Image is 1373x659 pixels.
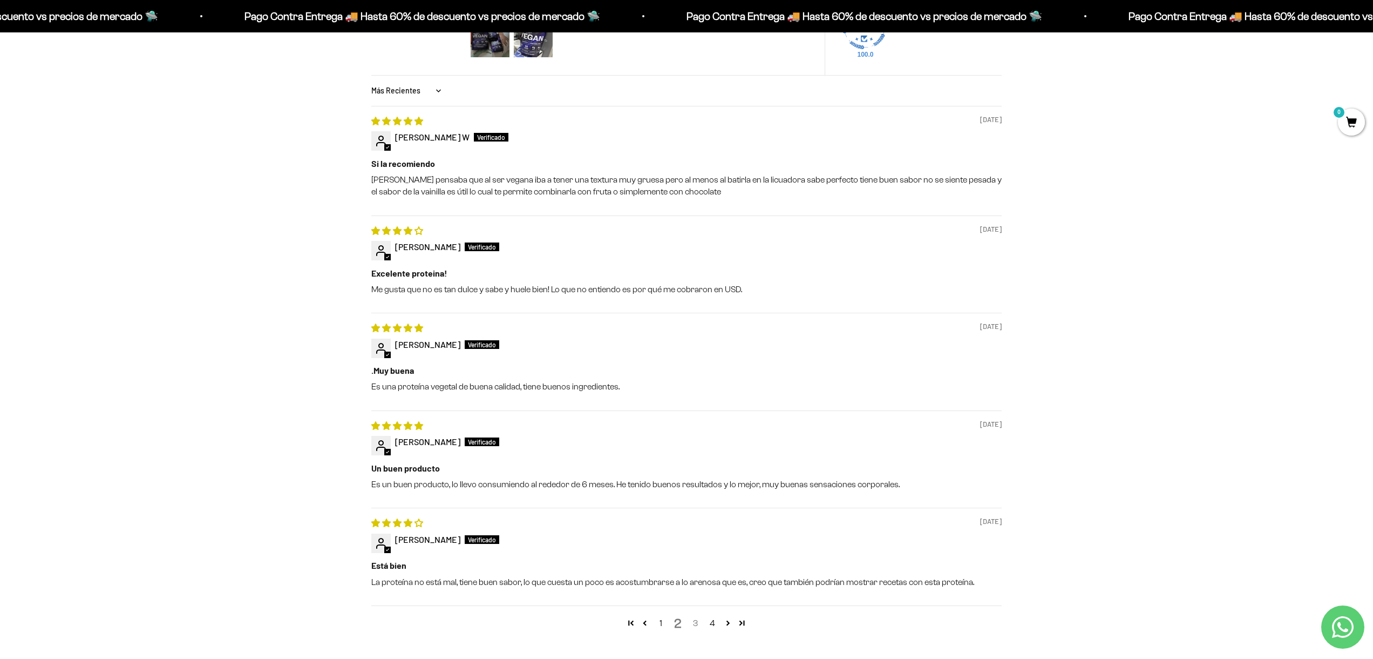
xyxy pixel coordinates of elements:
span: 5 star review [371,116,423,126]
a: Page 1 [624,616,638,630]
a: 0 [1338,117,1365,129]
p: Es una proteína vegetal de buena calidad, tiene buenos ingredientes. [371,381,1002,393]
b: Está bien [371,560,1002,571]
span: [DATE] [980,322,1002,332]
select: Sort dropdown [371,80,444,102]
b: Excelente proteina! [371,267,1002,279]
span: [PERSON_NAME] W [395,132,470,142]
span: 4 star review [371,225,423,236]
a: Page 4 [704,617,721,630]
b: Si la recomiendo [371,158,1002,170]
mark: 0 [1333,106,1345,119]
p: Pago Contra Entrega 🚚 Hasta 60% de descuento vs precios de mercado 🛸 [186,8,542,25]
span: [PERSON_NAME] [395,436,460,447]
p: Es un buen producto, lo llevo consumiendo al rededor de 6 meses. He tenido buenos resultados y lo... [371,479,1002,490]
a: Page 19 [735,616,749,630]
p: [PERSON_NAME] pensaba que al ser vegana iba a tener una textura muy gruesa pero al menos al batir... [371,174,1002,198]
span: 5 star review [371,420,423,431]
div: Diamond Transparent Shop. Published 100% of verified reviews received in total [842,6,886,52]
b: Un buen producto [371,462,1002,474]
span: [DATE] [980,420,1002,429]
a: Page 1 [638,616,652,630]
b: .Muy buena [371,365,1002,376]
p: La proteína no está mal, tiene buen sabor, lo que cuesta un poco es acostumbrarse a lo arenosa qu... [371,576,1002,588]
a: Page 3 [721,616,735,630]
span: [PERSON_NAME] [395,241,460,252]
img: User picture [468,16,512,59]
span: [PERSON_NAME] [395,339,460,349]
p: Me gusta que no es tan dulce y sabe y huele bien! Lo que no entiendo es por qué me cobraron en USD. [371,284,1002,295]
span: [PERSON_NAME] [395,534,460,544]
a: Page 1 [652,617,669,630]
span: [DATE] [980,115,1002,125]
a: Page 3 [686,617,704,630]
img: User picture [512,16,555,59]
span: 4 star review [371,517,423,528]
span: [DATE] [980,517,1002,527]
span: 5 star review [371,322,423,333]
p: Pago Contra Entrega 🚚 Hasta 60% de descuento vs precios de mercado 🛸 [628,8,984,25]
div: 100.0 [855,50,873,59]
span: [DATE] [980,225,1002,234]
